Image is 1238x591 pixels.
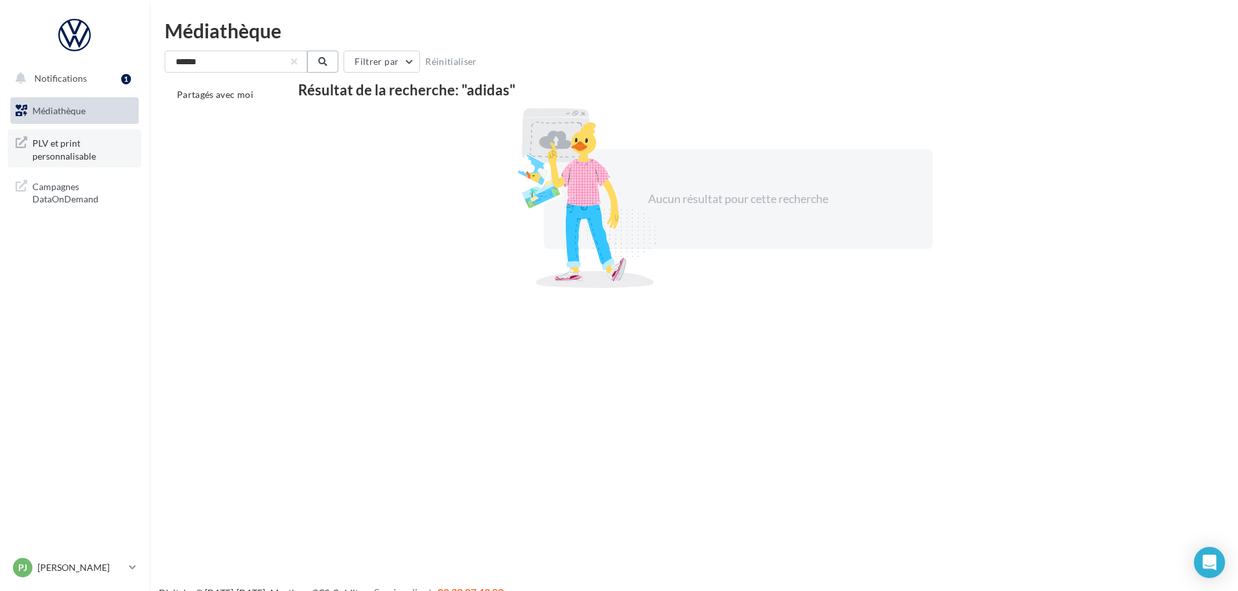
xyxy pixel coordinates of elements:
[298,83,1178,97] div: Résultat de la recherche: "adidas"
[32,134,134,162] span: PLV et print personnalisable
[8,129,141,167] a: PLV et print personnalisable
[32,178,134,206] span: Campagnes DataOnDemand
[8,97,141,125] a: Médiathèque
[165,21,1222,40] div: Médiathèque
[38,561,124,574] p: [PERSON_NAME]
[34,73,87,84] span: Notifications
[10,555,139,580] a: PJ [PERSON_NAME]
[648,191,828,206] span: Aucun résultat pour cette recherche
[121,74,131,84] div: 1
[8,65,136,92] button: Notifications 1
[420,54,482,69] button: Réinitialiser
[8,173,141,211] a: Campagnes DataOnDemand
[344,51,420,73] button: Filtrer par
[1194,547,1225,578] div: Open Intercom Messenger
[18,561,27,574] span: PJ
[32,105,86,116] span: Médiathèque
[177,89,253,100] span: Partagés avec moi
